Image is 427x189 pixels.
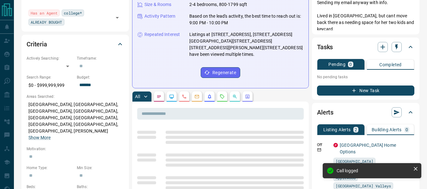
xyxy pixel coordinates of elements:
[27,80,74,91] p: $0 - $999,999,999
[220,94,225,99] svg: Requests
[317,86,414,96] button: New Task
[317,42,333,52] h2: Tasks
[113,13,122,22] button: Open
[182,94,187,99] svg: Calls
[77,56,124,61] p: Timeframe:
[144,13,175,20] p: Activity Pattern
[27,146,124,152] p: Motivation:
[340,143,396,154] a: [GEOGRAPHIC_DATA] Home Options
[349,62,352,67] p: 0
[169,94,174,99] svg: Lead Browsing Activity
[317,142,330,148] p: Off
[317,105,414,120] div: Alerts
[31,10,58,16] span: Has an Agent
[77,165,124,171] p: Min Size:
[317,107,333,117] h2: Alerts
[64,10,82,16] span: college*
[27,56,74,61] p: Actively Searching:
[77,74,124,80] p: Budget:
[245,94,250,99] svg: Agent Actions
[27,74,74,80] p: Search Range:
[317,39,414,55] div: Tasks
[201,67,240,78] button: Regenerate
[336,183,391,189] span: [GEOGRAPHIC_DATA] Valleys
[207,94,212,99] svg: Listing Alerts
[135,94,140,99] p: All
[31,19,62,25] span: ALREADY BOUGHT
[355,127,357,132] p: 2
[189,13,303,26] p: Based on the lead's activity, the best time to reach out is: 9:00 PM - 10:00 PM
[27,39,47,49] h2: Criteria
[144,31,180,38] p: Repeated Interest
[336,158,373,164] span: [GEOGRAPHIC_DATA]
[27,94,124,99] p: Areas Searched:
[379,62,402,67] p: Completed
[27,165,74,171] p: Home Type:
[232,94,237,99] svg: Opportunities
[337,168,411,173] div: Call logged
[27,37,124,52] div: Criteria
[317,148,321,152] svg: Email
[189,31,303,58] p: Listings at [STREET_ADDRESS], [STREET_ADDRESS][GEOGRAPHIC_DATA][STREET_ADDRESS][STREET_ADDRESS][P...
[372,127,402,132] p: Building Alerts
[194,94,199,99] svg: Emails
[28,134,51,141] button: Show More
[328,62,345,67] p: Pending
[317,72,414,82] p: No pending tasks
[323,127,351,132] p: Listing Alerts
[156,94,162,99] svg: Notes
[144,1,172,8] p: Size & Rooms
[189,1,247,8] p: 2-4 bedrooms, 800-1799 sqft
[27,99,124,143] p: [GEOGRAPHIC_DATA], [GEOGRAPHIC_DATA], [GEOGRAPHIC_DATA], [GEOGRAPHIC_DATA], [GEOGRAPHIC_DATA], [G...
[333,143,338,147] div: property.ca
[406,127,408,132] p: 0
